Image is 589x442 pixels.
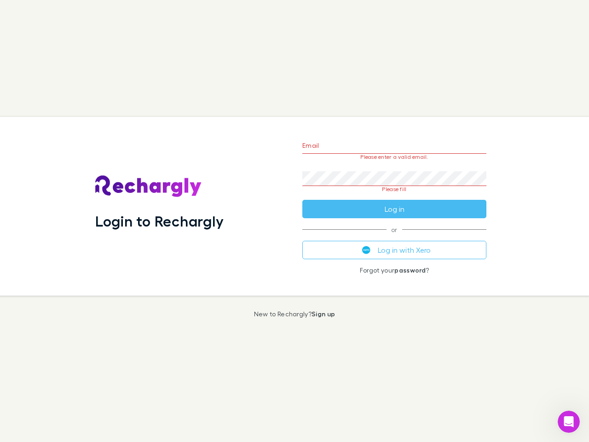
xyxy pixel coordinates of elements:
[302,200,486,218] button: Log in
[254,310,335,318] p: New to Rechargly?
[302,154,486,160] p: Please enter a valid email.
[312,310,335,318] a: Sign up
[302,186,486,192] p: Please fill
[558,411,580,433] iframe: Intercom live chat
[302,229,486,230] span: or
[95,212,224,230] h1: Login to Rechargly
[394,266,426,274] a: password
[302,241,486,259] button: Log in with Xero
[362,246,370,254] img: Xero's logo
[95,175,202,198] img: Rechargly's Logo
[302,267,486,274] p: Forgot your ?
